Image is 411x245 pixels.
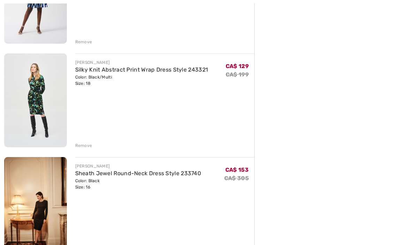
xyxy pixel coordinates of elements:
span: CA$ 129 [226,63,249,69]
div: [PERSON_NAME] [75,59,208,66]
div: Remove [75,39,92,45]
a: Silky Knit Abstract Print Wrap Dress Style 243321 [75,66,208,73]
s: CA$ 199 [226,71,249,78]
a: Sheath Jewel Round-Neck Dress Style 233740 [75,170,201,177]
div: Remove [75,142,92,149]
div: [PERSON_NAME] [75,163,201,169]
img: Silky Knit Abstract Print Wrap Dress Style 243321 [4,53,67,147]
div: Color: Black Size: 16 [75,178,201,190]
span: CA$ 153 [225,166,249,173]
div: Color: Black/Multi Size: 18 [75,74,208,87]
s: CA$ 305 [224,175,249,181]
